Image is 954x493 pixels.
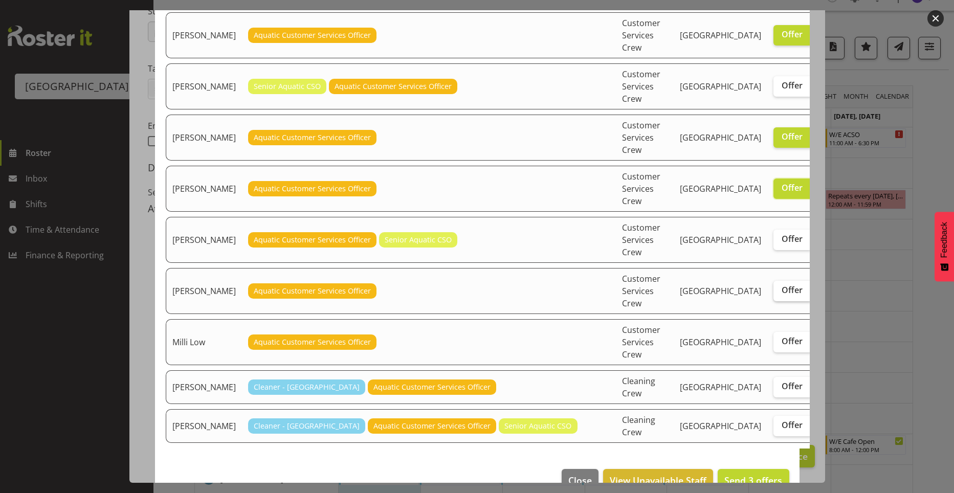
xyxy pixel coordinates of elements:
span: Close [568,474,592,487]
span: [GEOGRAPHIC_DATA] [680,285,761,297]
span: Customer Services Crew [622,120,660,155]
span: Offer [782,29,803,39]
td: [PERSON_NAME] [166,268,242,314]
span: Senior Aquatic CSO [385,234,452,245]
td: [PERSON_NAME] [166,12,242,58]
span: Cleaner - [GEOGRAPHIC_DATA] [254,382,360,393]
span: Senior Aquatic CSO [254,81,321,92]
span: [GEOGRAPHIC_DATA] [680,382,761,393]
td: [PERSON_NAME] [166,217,242,263]
span: Cleaner - [GEOGRAPHIC_DATA] [254,420,360,432]
span: Aquatic Customer Services Officer [254,30,371,41]
span: [GEOGRAPHIC_DATA] [680,337,761,348]
span: [GEOGRAPHIC_DATA] [680,81,761,92]
span: Aquatic Customer Services Officer [254,337,371,348]
span: [GEOGRAPHIC_DATA] [680,420,761,432]
span: [GEOGRAPHIC_DATA] [680,132,761,143]
td: [PERSON_NAME] [166,63,242,109]
button: Send 3 offers [718,469,789,491]
span: Customer Services Crew [622,222,660,258]
span: Feedback [940,222,949,258]
span: Cleaning Crew [622,375,655,399]
span: Offer [782,381,803,391]
span: Offer [782,285,803,295]
td: [PERSON_NAME] [166,409,242,443]
span: [GEOGRAPHIC_DATA] [680,30,761,41]
span: Aquatic Customer Services Officer [373,382,491,393]
td: [PERSON_NAME] [166,370,242,404]
span: Aquatic Customer Services Officer [373,420,491,432]
span: Customer Services Crew [622,17,660,53]
span: Customer Services Crew [622,324,660,360]
span: Customer Services Crew [622,171,660,207]
span: [GEOGRAPHIC_DATA] [680,183,761,194]
td: [PERSON_NAME] [166,115,242,161]
button: Feedback - Show survey [935,212,954,281]
span: View Unavailable Staff [610,474,706,487]
span: Customer Services Crew [622,273,660,309]
span: Offer [782,131,803,142]
button: Close [562,469,598,491]
span: Aquatic Customer Services Officer [254,132,371,143]
span: Cleaning Crew [622,414,655,438]
span: Aquatic Customer Services Officer [254,183,371,194]
span: Offer [782,234,803,244]
td: Milli Low [166,319,242,365]
span: Aquatic Customer Services Officer [254,285,371,297]
span: Offer [782,80,803,91]
span: Senior Aquatic CSO [504,420,571,432]
span: [GEOGRAPHIC_DATA] [680,234,761,245]
span: Customer Services Crew [622,69,660,104]
td: [PERSON_NAME] [166,166,242,212]
button: View Unavailable Staff [603,469,713,491]
span: Offer [782,336,803,346]
span: Aquatic Customer Services Officer [254,234,371,245]
span: Send 3 offers [724,474,782,486]
span: Offer [782,183,803,193]
span: Aquatic Customer Services Officer [335,81,452,92]
span: Offer [782,420,803,430]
